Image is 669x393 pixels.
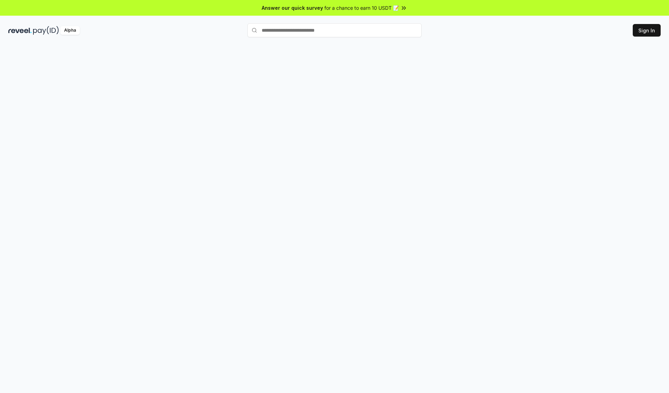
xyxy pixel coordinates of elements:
span: Answer our quick survey [262,4,323,11]
div: Alpha [60,26,80,35]
span: for a chance to earn 10 USDT 📝 [324,4,399,11]
button: Sign In [633,24,661,37]
img: pay_id [33,26,59,35]
img: reveel_dark [8,26,32,35]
